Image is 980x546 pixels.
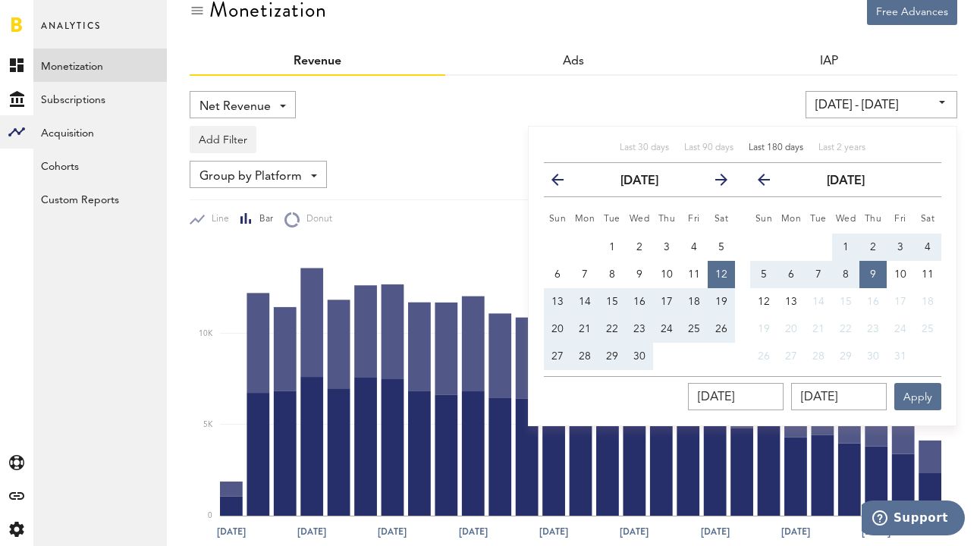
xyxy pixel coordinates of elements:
[859,261,887,288] button: 9
[894,269,906,280] span: 10
[658,215,676,224] small: Thursday
[894,324,906,334] span: 24
[805,288,832,315] button: 14
[914,261,941,288] button: 11
[199,94,271,120] span: Net Revenue
[205,213,229,226] span: Line
[708,315,735,343] button: 26
[582,269,588,280] span: 7
[33,182,167,215] a: Custom Reports
[785,324,797,334] span: 20
[549,215,567,224] small: Sunday
[777,288,805,315] button: 13
[571,288,598,315] button: 14
[680,315,708,343] button: 25
[843,242,849,253] span: 1
[832,288,859,315] button: 15
[680,261,708,288] button: 11
[626,261,653,288] button: 9
[894,297,906,307] span: 17
[859,288,887,315] button: 16
[636,269,642,280] span: 9
[887,234,914,261] button: 3
[606,324,618,334] span: 22
[598,288,626,315] button: 15
[378,525,407,538] text: [DATE]
[708,234,735,261] button: 5
[715,324,727,334] span: 26
[691,242,697,253] span: 4
[253,213,273,226] span: Bar
[887,315,914,343] button: 24
[688,324,700,334] span: 25
[840,351,852,362] span: 29
[653,315,680,343] button: 24
[805,343,832,370] button: 28
[843,269,849,280] span: 8
[781,525,810,538] text: [DATE]
[653,288,680,315] button: 17
[750,343,777,370] button: 26
[626,343,653,370] button: 30
[914,234,941,261] button: 4
[914,288,941,315] button: 18
[859,234,887,261] button: 2
[865,215,882,224] small: Thursday
[897,242,903,253] span: 3
[633,351,645,362] span: 30
[859,315,887,343] button: 23
[579,297,591,307] span: 14
[571,343,598,370] button: 28
[777,343,805,370] button: 27
[832,234,859,261] button: 1
[609,269,615,280] span: 8
[626,315,653,343] button: 23
[563,55,584,67] a: Ads
[867,297,879,307] span: 16
[459,525,488,538] text: [DATE]
[761,269,767,280] span: 5
[626,234,653,261] button: 2
[812,297,825,307] span: 14
[217,525,246,538] text: [DATE]
[887,288,914,315] button: 17
[33,149,167,182] a: Cohorts
[604,215,620,224] small: Tuesday
[859,343,887,370] button: 30
[777,261,805,288] button: 6
[544,343,571,370] button: 27
[544,288,571,315] button: 13
[33,82,167,115] a: Subscriptions
[715,297,727,307] span: 19
[571,315,598,343] button: 21
[633,297,645,307] span: 16
[661,269,673,280] span: 10
[840,324,852,334] span: 22
[688,215,700,224] small: Friday
[862,500,965,538] iframe: Opens a widget where you can find more information
[544,315,571,343] button: 20
[715,269,727,280] span: 12
[750,288,777,315] button: 12
[620,525,649,538] text: [DATE]
[781,215,802,224] small: Monday
[887,261,914,288] button: 10
[688,383,784,410] input: __.__.____
[914,315,941,343] button: 25
[190,126,256,153] button: Add Filter
[840,297,852,307] span: 15
[708,261,735,288] button: 12
[633,324,645,334] span: 23
[544,261,571,288] button: 6
[788,269,794,280] span: 6
[579,324,591,334] span: 21
[758,351,770,362] span: 26
[758,324,770,334] span: 19
[867,324,879,334] span: 23
[598,261,626,288] button: 8
[208,512,212,519] text: 0
[827,175,865,187] strong: [DATE]
[630,215,650,224] small: Wednesday
[785,351,797,362] span: 27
